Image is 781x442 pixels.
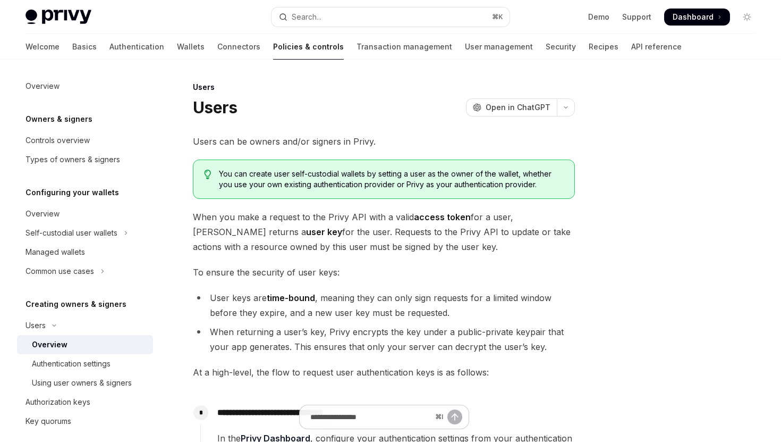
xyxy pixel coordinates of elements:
a: API reference [631,34,682,60]
a: Managed wallets [17,243,153,262]
a: Recipes [589,34,618,60]
h5: Owners & signers [26,113,92,126]
span: At a high-level, the flow to request user authentication keys is as follows: [193,365,575,380]
div: Users [26,319,46,332]
h1: Users [193,98,237,117]
button: Open in ChatGPT [466,98,557,116]
a: Using user owners & signers [17,373,153,393]
div: Authorization keys [26,396,90,408]
span: Users can be owners and/or signers in Privy. [193,134,575,149]
a: Connectors [217,34,260,60]
div: Using user owners & signers [32,377,132,389]
span: ⌘ K [492,13,503,21]
strong: access token [414,212,471,222]
a: Authentication settings [17,354,153,373]
button: Toggle dark mode [738,9,755,26]
a: Overview [17,77,153,96]
input: Ask a question... [310,405,431,429]
span: To ensure the security of user keys: [193,265,575,280]
a: Support [622,12,651,22]
div: Users [193,82,575,93]
div: Common use cases [26,265,94,278]
h5: Creating owners & signers [26,298,126,311]
a: Policies & controls [273,34,344,60]
span: When you make a request to the Privy API with a valid for a user, [PERSON_NAME] returns a for the... [193,210,575,254]
strong: time-bound [267,293,315,303]
div: Authentication settings [32,357,111,370]
a: Overview [17,335,153,354]
div: Overview [32,338,67,351]
a: User management [465,34,533,60]
button: Open search [271,7,509,27]
a: Transaction management [356,34,452,60]
li: When returning a user’s key, Privy encrypts the key under a public-private keypair that your app ... [193,324,575,354]
span: Dashboard [673,12,714,22]
strong: user key [306,227,342,237]
div: Key quorums [26,415,71,428]
span: You can create user self-custodial wallets by setting a user as the owner of the wallet, whether ... [219,169,564,190]
div: Overview [26,80,60,93]
h5: Configuring your wallets [26,186,119,199]
a: Security [546,34,576,60]
button: Toggle Self-custodial user wallets section [17,223,153,243]
button: Toggle Common use cases section [17,262,153,281]
button: Send message [447,410,462,424]
a: Types of owners & signers [17,150,153,169]
a: Demo [588,12,609,22]
div: Controls overview [26,134,90,147]
a: Basics [72,34,97,60]
a: Authentication [109,34,164,60]
li: User keys are , meaning they can only sign requests for a limited window before they expire, and ... [193,290,575,320]
button: Toggle Users section [17,316,153,335]
div: Search... [292,11,321,23]
a: Dashboard [664,9,730,26]
div: Managed wallets [26,246,85,258]
a: Key quorums [17,412,153,431]
a: Wallets [177,34,205,60]
a: Overview [17,204,153,223]
span: Open in ChatGPT [486,102,550,113]
img: light logo [26,10,91,24]
a: Welcome [26,34,60,60]
svg: Tip [204,170,211,179]
a: Authorization keys [17,393,153,412]
a: Controls overview [17,131,153,150]
div: Self-custodial user wallets [26,227,117,239]
div: Overview [26,207,60,220]
div: Types of owners & signers [26,153,120,166]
